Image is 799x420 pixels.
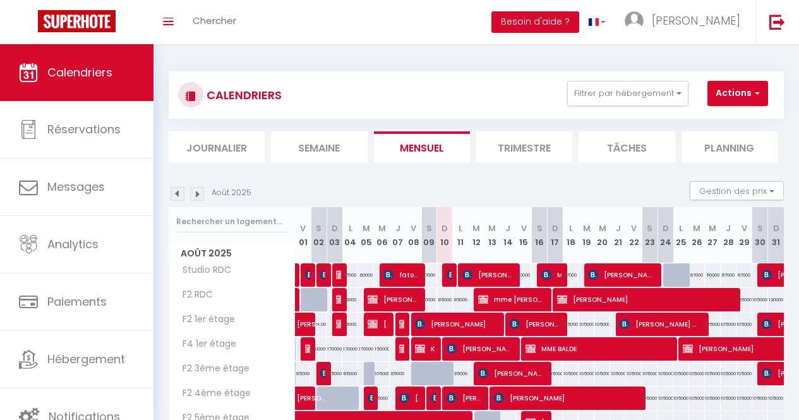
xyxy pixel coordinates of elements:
[47,236,99,252] span: Analytics
[478,361,544,385] span: [PERSON_NAME] [PERSON_NAME]
[297,306,326,330] span: [PERSON_NAME]
[311,207,327,263] th: 02
[47,351,125,367] span: Hébergement
[358,337,374,361] div: 170000
[658,362,673,385] div: 105000
[176,210,288,233] input: Rechercher un logement...
[620,312,700,336] span: [PERSON_NAME] N’[PERSON_NAME]
[320,263,325,287] span: [PERSON_NAME]
[726,222,731,234] abbr: J
[642,207,658,263] th: 23
[212,187,251,199] p: Août 2025
[563,207,579,263] th: 18
[453,362,469,385] div: 95000
[47,64,112,80] span: Calendriers
[768,288,784,311] div: 120000
[383,263,419,287] span: fatouma oni
[579,313,594,336] div: 105000
[368,386,373,410] span: [PERSON_NAME]
[532,207,548,263] th: 16
[625,11,644,30] img: ...
[316,222,321,234] abbr: S
[736,313,752,336] div: 105000
[563,313,579,336] div: 105000
[47,179,105,195] span: Messages
[563,263,579,287] div: 67000
[363,222,370,234] abbr: M
[469,207,484,263] th: 12
[327,207,342,263] th: 03
[271,131,367,162] li: Semaine
[327,337,342,361] div: 170000
[707,81,768,106] button: Actions
[462,263,513,287] span: [PERSON_NAME]
[746,367,799,420] iframe: LiveChat chat widget
[594,313,610,336] div: 105000
[171,362,253,376] span: F2 3ème étage
[705,263,721,287] div: 50000
[374,387,390,410] div: 75000
[652,13,740,28] span: [PERSON_NAME]
[610,207,626,263] th: 21
[171,387,254,400] span: F2 4ème étage
[421,207,437,263] th: 09
[171,288,219,302] span: F2 RDC
[682,131,778,162] li: Planning
[616,222,621,234] abbr: J
[610,362,626,385] div: 105000
[689,263,705,287] div: 67000
[736,362,752,385] div: 105000
[374,337,390,361] div: 150000
[594,362,610,385] div: 105000
[305,263,310,287] span: [PERSON_NAME]
[415,337,435,361] span: KINE SOW
[296,362,311,385] div: 85000
[169,131,265,162] li: Journalier
[736,263,752,287] div: 67000
[705,313,721,336] div: 105000
[297,380,326,404] span: [PERSON_NAME]
[374,362,390,385] div: 105000
[583,222,591,234] abbr: M
[342,263,358,287] div: 67000
[447,386,482,410] span: [PERSON_NAME]
[757,222,763,234] abbr: S
[453,288,469,311] div: 85000
[599,222,606,234] abbr: M
[736,387,752,410] div: 105000
[537,222,543,234] abbr: S
[305,337,310,361] span: [PERSON_NAME]
[626,207,642,263] th: 22
[752,207,768,263] th: 30
[752,288,768,311] div: 105000
[500,207,516,263] th: 14
[399,312,404,336] span: [PERSON_NAME]
[358,207,374,263] th: 05
[399,386,419,410] span: [PERSON_NAME]
[579,131,675,162] li: Tâches
[38,10,116,32] img: Super Booking
[291,263,297,287] a: [PERSON_NAME]
[569,222,573,234] abbr: L
[415,312,496,336] span: [PERSON_NAME]
[721,313,736,336] div: 105000
[203,81,282,109] h3: CALENDRIERS
[541,263,562,287] span: Mame [PERSON_NAME]
[311,337,327,361] div: 170000
[709,222,716,234] abbr: M
[721,362,736,385] div: 105000
[769,14,785,30] img: logout
[658,207,673,263] th: 24
[552,222,558,234] abbr: D
[594,207,610,263] th: 20
[557,287,729,311] span: [PERSON_NAME]
[626,362,642,385] div: 105000
[505,222,510,234] abbr: J
[368,287,418,311] span: [PERSON_NAME]
[300,222,306,234] abbr: V
[673,362,689,385] div: 105000
[378,222,386,234] abbr: M
[526,337,667,361] span: MME BALDE
[171,337,239,351] span: F4 1er étage
[689,207,705,263] th: 26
